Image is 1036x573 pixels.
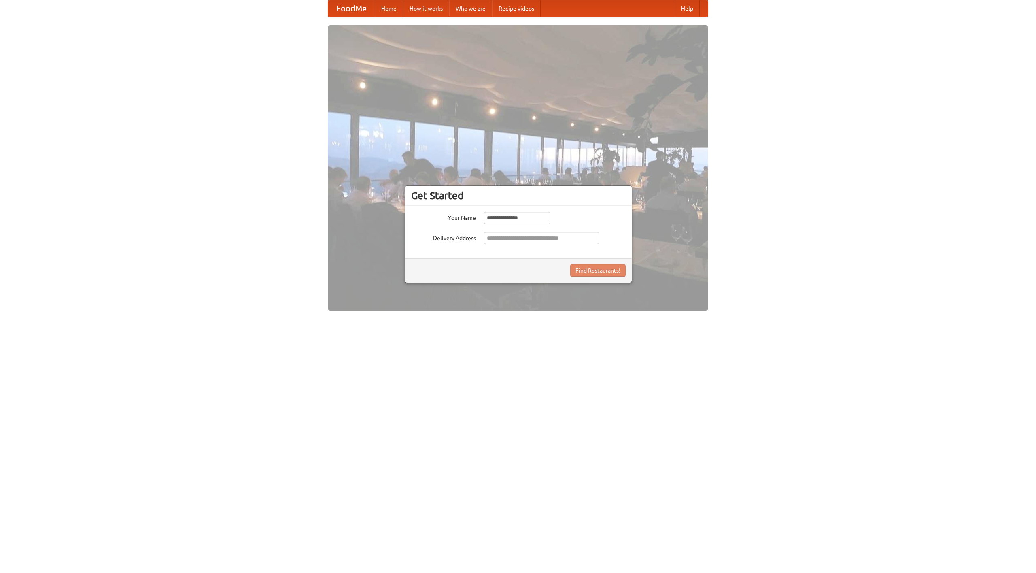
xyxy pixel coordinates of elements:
h3: Get Started [411,190,626,202]
a: Recipe videos [492,0,541,17]
a: Help [675,0,700,17]
a: FoodMe [328,0,375,17]
label: Your Name [411,212,476,222]
button: Find Restaurants! [570,264,626,277]
a: How it works [403,0,449,17]
a: Home [375,0,403,17]
a: Who we are [449,0,492,17]
label: Delivery Address [411,232,476,242]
